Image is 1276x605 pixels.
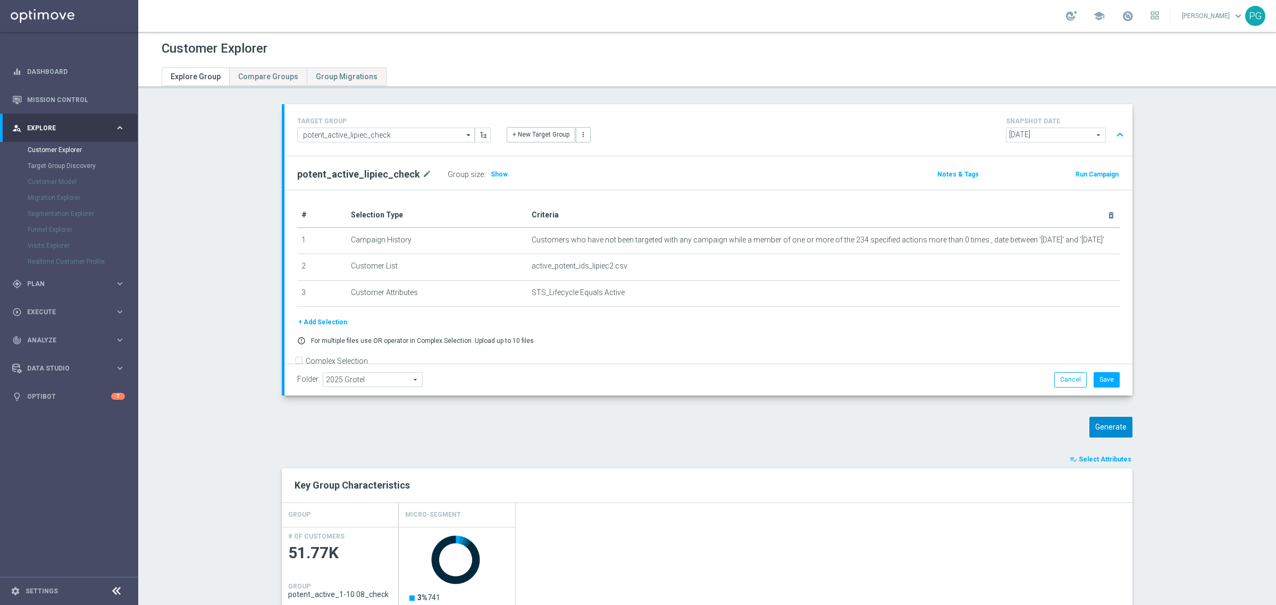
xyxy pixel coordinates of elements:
span: Plan [27,281,115,287]
i: equalizer [12,67,22,77]
td: Customer List [347,254,527,281]
h4: GROUP [288,583,310,590]
i: person_search [12,123,22,133]
div: Data Studio keyboard_arrow_right [12,364,125,373]
span: Explore Group [171,72,221,81]
div: Realtime Customer Profile [28,254,137,270]
div: Customer Explorer [28,142,137,158]
h1: Customer Explorer [162,41,267,56]
i: keyboard_arrow_right [115,307,125,317]
label: Folder [297,375,318,384]
i: playlist_add_check [1070,456,1077,463]
h2: Key Group Characteristics [295,479,1120,492]
h2: potent_active_lipiec_check [297,168,420,181]
label: Complex Selection [306,356,368,366]
i: keyboard_arrow_right [115,335,125,345]
span: Explore [27,125,115,131]
button: + Add Selection [297,316,348,328]
i: play_circle_outline [12,307,22,317]
p: For multiple files use OR operator in Complex Selection. Upload up to 10 files [311,337,534,345]
button: lightbulb Optibot 2 [12,392,125,401]
ul: Tabs [162,68,387,86]
button: playlist_add_check Select Attributes [1069,453,1132,465]
div: Migration Explorer [28,190,137,206]
text: 741 [417,593,440,602]
div: Visits Explorer [28,238,137,254]
button: Run Campaign [1074,169,1120,180]
i: keyboard_arrow_right [115,279,125,289]
button: gps_fixed Plan keyboard_arrow_right [12,280,125,288]
label: Group size [448,170,484,179]
a: Dashboard [27,57,125,86]
span: Customers who have not been targeted with any campaign while a member of one or more of the 234 s... [532,236,1104,245]
span: keyboard_arrow_down [1232,10,1244,22]
span: Execute [27,309,115,315]
div: 2 [111,393,125,400]
span: Data Studio [27,365,115,372]
div: Target Group Discovery [28,158,137,174]
div: Data Studio [12,364,115,373]
button: expand_less [1112,125,1128,145]
button: Cancel [1054,372,1087,387]
div: TARGET GROUP arrow_drop_down + New Target Group more_vert SNAPSHOT DATE arrow_drop_down expand_less [297,115,1120,145]
input: Select Existing or Create New [297,128,475,142]
a: Optibot [27,382,111,410]
span: Criteria [532,211,559,219]
td: Campaign History [347,228,527,254]
h4: SNAPSHOT DATE [1006,117,1128,125]
div: Funnel Explorer [28,222,137,238]
h4: Micro-segment [405,506,461,524]
div: PG [1245,6,1265,26]
div: Analyze [12,335,115,345]
label: : [484,170,485,179]
td: Customer Attributes [347,280,527,307]
i: error_outline [297,337,306,345]
i: lightbulb [12,392,22,401]
a: [PERSON_NAME]keyboard_arrow_down [1181,8,1245,24]
td: 1 [297,228,347,254]
span: Select Attributes [1079,456,1131,463]
h4: # OF CUSTOMERS [288,533,345,540]
div: Execute [12,307,115,317]
button: Generate [1089,417,1132,438]
span: Compare Groups [238,72,298,81]
a: Settings [26,588,58,594]
span: STS_Lifecycle Equals Active [532,288,625,297]
button: + New Target Group [507,127,575,142]
i: settings [11,586,20,596]
span: potent_active_1-10.08_check [288,590,392,599]
button: equalizer Dashboard [12,68,125,76]
i: mode_edit [422,168,432,181]
button: Notes & Tags [936,169,980,180]
div: Dashboard [12,57,125,86]
button: play_circle_outline Execute keyboard_arrow_right [12,308,125,316]
h4: TARGET GROUP [297,117,491,125]
td: 2 [297,254,347,281]
i: more_vert [580,131,587,138]
span: active_potent_ids_lipiec2.csv [532,262,627,271]
span: Analyze [27,337,115,343]
button: Mission Control [12,96,125,104]
div: person_search Explore keyboard_arrow_right [12,124,125,132]
i: track_changes [12,335,22,345]
div: Customer Model [28,174,137,190]
th: Selection Type [347,203,527,228]
span: 51.77K [288,543,392,564]
i: delete_forever [1107,211,1115,220]
a: Target Group Discovery [28,162,111,170]
button: Save [1094,372,1120,387]
div: Optibot [12,382,125,410]
a: Customer Explorer [28,146,111,154]
div: Explore [12,123,115,133]
span: Show [491,171,508,178]
i: gps_fixed [12,279,22,289]
div: Mission Control [12,86,125,114]
i: keyboard_arrow_right [115,123,125,133]
td: 3 [297,280,347,307]
button: track_changes Analyze keyboard_arrow_right [12,336,125,344]
a: Mission Control [27,86,125,114]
